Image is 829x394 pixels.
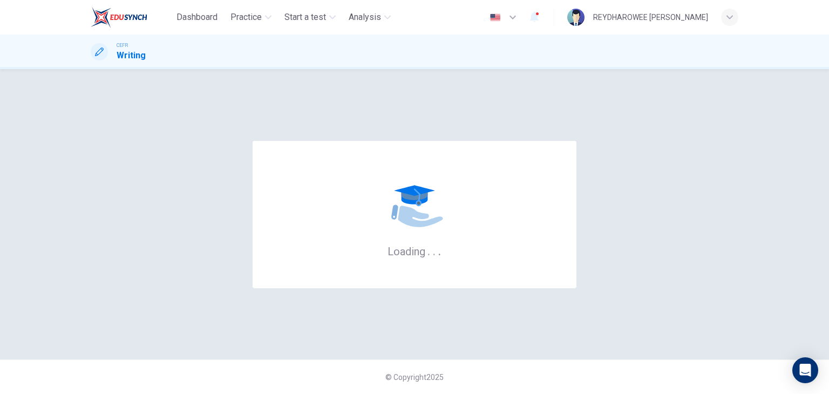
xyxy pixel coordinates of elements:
[230,11,262,24] span: Practice
[176,11,218,24] span: Dashboard
[349,11,381,24] span: Analysis
[385,373,444,382] span: © Copyright 2025
[388,244,441,258] h6: Loading
[226,8,276,27] button: Practice
[488,13,502,22] img: en
[172,8,222,27] button: Dashboard
[427,241,431,259] h6: .
[91,6,172,28] a: EduSynch logo
[91,6,147,28] img: EduSynch logo
[344,8,395,27] button: Analysis
[284,11,326,24] span: Start a test
[280,8,340,27] button: Start a test
[792,357,818,383] div: Open Intercom Messenger
[432,241,436,259] h6: .
[117,49,146,62] h1: Writing
[593,11,708,24] div: REYDHAROWEE [PERSON_NAME]
[438,241,441,259] h6: .
[117,42,128,49] span: CEFR
[567,9,585,26] img: Profile picture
